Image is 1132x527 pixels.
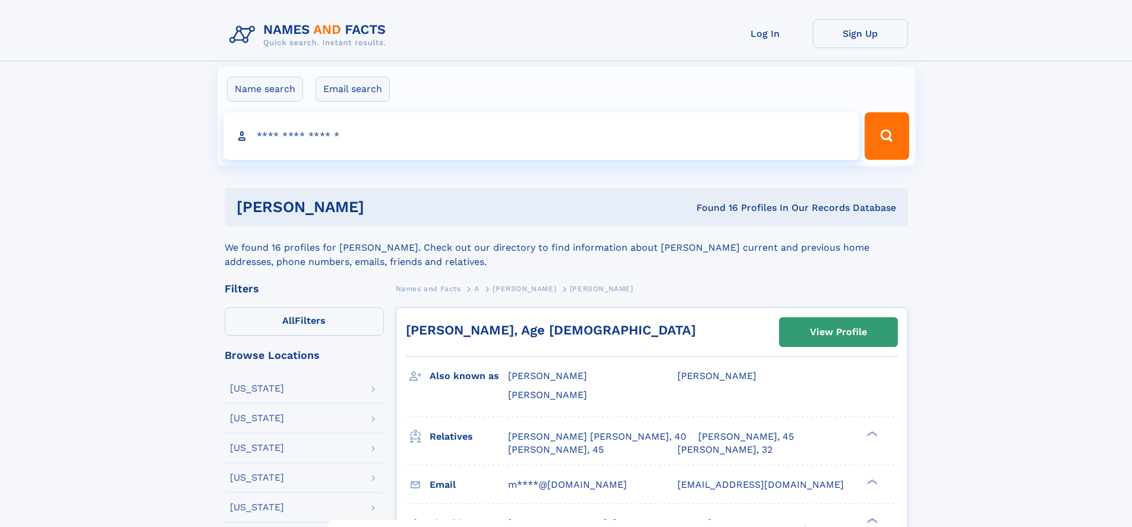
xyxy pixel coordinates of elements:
[864,430,878,437] div: ❯
[474,281,480,296] a: A
[225,226,908,269] div: We found 16 profiles for [PERSON_NAME]. Check out our directory to find information about [PERSON...
[282,315,295,326] span: All
[230,414,284,423] div: [US_STATE]
[865,112,909,160] button: Search Button
[508,430,686,443] a: [PERSON_NAME] [PERSON_NAME], 40
[396,281,461,296] a: Names and Facts
[810,318,867,346] div: View Profile
[225,283,384,294] div: Filters
[223,112,860,160] input: search input
[780,318,897,346] a: View Profile
[508,370,587,381] span: [PERSON_NAME]
[430,366,508,386] h3: Also known as
[237,200,531,214] h1: [PERSON_NAME]
[225,350,384,361] div: Browse Locations
[677,370,756,381] span: [PERSON_NAME]
[677,443,772,456] a: [PERSON_NAME], 32
[493,281,556,296] a: [PERSON_NAME]
[864,478,878,485] div: ❯
[698,430,794,443] a: [PERSON_NAME], 45
[230,384,284,393] div: [US_STATE]
[225,19,396,51] img: Logo Names and Facts
[570,285,633,293] span: [PERSON_NAME]
[474,285,480,293] span: A
[530,201,896,214] div: Found 16 Profiles In Our Records Database
[718,19,813,48] a: Log In
[508,443,604,456] a: [PERSON_NAME], 45
[493,285,556,293] span: [PERSON_NAME]
[316,77,390,102] label: Email search
[230,473,284,482] div: [US_STATE]
[230,503,284,512] div: [US_STATE]
[508,389,587,400] span: [PERSON_NAME]
[813,19,908,48] a: Sign Up
[430,427,508,447] h3: Relatives
[225,307,384,336] label: Filters
[406,323,696,337] a: [PERSON_NAME], Age [DEMOGRAPHIC_DATA]
[430,475,508,495] h3: Email
[230,443,284,453] div: [US_STATE]
[227,77,303,102] label: Name search
[864,516,878,524] div: ❯
[677,479,844,490] span: [EMAIL_ADDRESS][DOMAIN_NAME]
